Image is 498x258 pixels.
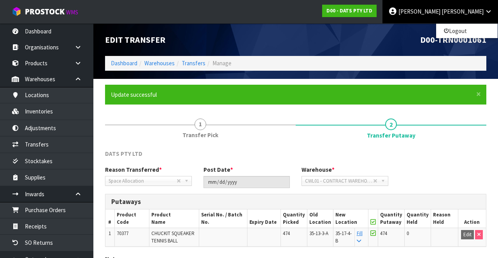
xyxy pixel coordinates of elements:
[212,59,231,67] span: Manage
[25,7,65,17] span: ProStock
[199,209,247,228] th: Serial No. / Batch No.
[149,209,199,228] th: Product Name
[203,166,233,174] label: Post Date
[105,150,142,157] span: DATS PTY LTD
[151,230,195,244] span: CHUCKIT SQUEAKER TENNIS BALL
[182,131,218,139] span: Transfer Pick
[105,34,165,45] span: Edit Transfer
[335,230,352,244] span: 35-17-4-B
[281,209,307,228] th: Quantity Picked
[182,59,205,67] a: Transfers
[195,119,206,130] span: 1
[117,230,128,237] span: 70377
[436,26,498,36] a: Logout
[247,209,281,228] th: Expiry Date
[357,230,363,244] a: Fill
[420,34,486,45] span: D00-TRN0001061
[307,209,333,228] th: Old Location
[109,176,177,186] span: Space Allocation
[105,209,114,228] th: #
[385,119,397,130] span: 2
[322,5,377,17] a: D00 - DATS PTY LTD
[405,209,431,228] th: Quantity Held
[114,209,149,228] th: Product Code
[66,9,78,16] small: WMS
[111,91,157,98] span: Update successful
[109,230,111,237] span: 1
[105,166,162,174] label: Reason Transferred
[302,166,335,174] label: Warehouse
[144,59,175,67] a: Warehouses
[326,7,372,14] strong: D00 - DATS PTY LTD
[111,198,480,206] h3: Putaways
[461,230,474,239] button: Edit
[305,176,373,186] span: CWL01 - CONTRACT WAREHOUSING [GEOGRAPHIC_DATA]
[367,131,416,139] span: Transfer Putaway
[111,59,137,67] a: Dashboard
[476,89,481,99] span: ×
[333,209,368,228] th: New Location
[378,209,405,228] th: Quantity Putaway
[431,209,458,228] th: Reason Held
[458,209,486,228] th: Action
[442,8,484,15] span: [PERSON_NAME]
[398,8,440,15] span: [PERSON_NAME]
[203,176,290,188] input: Post Date
[380,230,387,237] span: 474
[283,230,290,237] span: 474
[12,7,21,16] img: cube-alt.png
[407,230,409,237] span: 0
[309,230,328,237] span: 35-13-3-A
